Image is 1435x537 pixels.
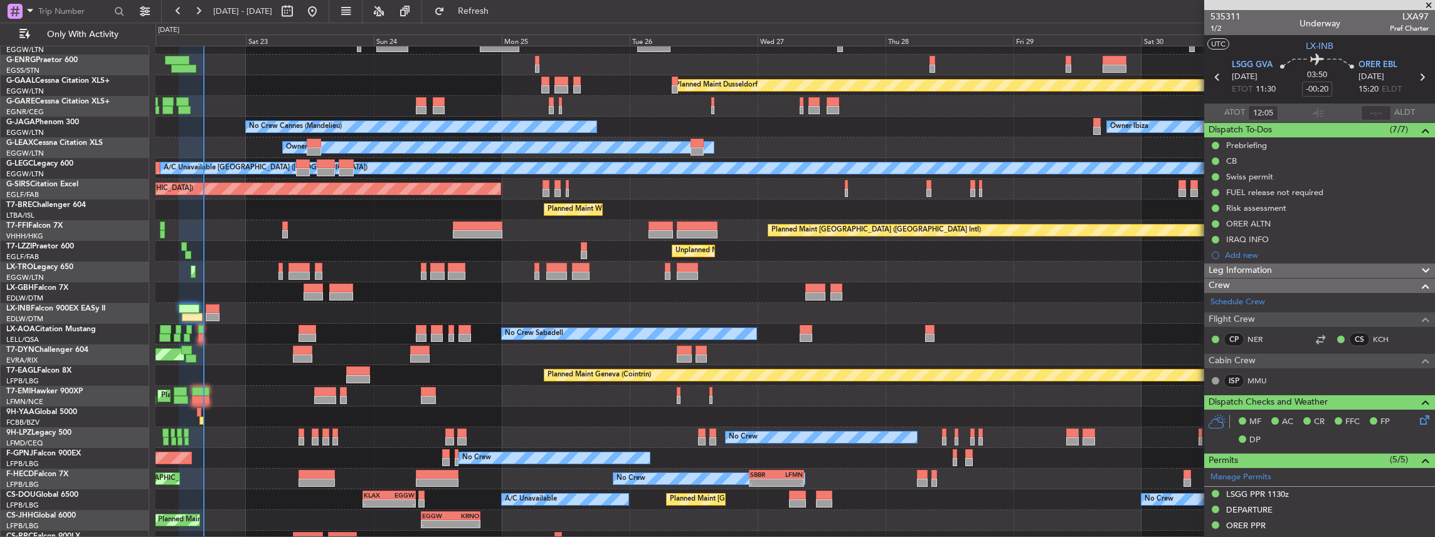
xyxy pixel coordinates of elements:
a: LFPB/LBG [6,501,39,510]
span: Refresh [447,7,500,16]
button: UTC [1207,38,1229,50]
a: T7-LZZIPraetor 600 [6,243,74,250]
a: CS-DOUGlobal 6500 [6,491,78,499]
div: Planned Maint Chester [161,386,233,405]
input: --:-- [1248,105,1278,120]
span: T7-BRE [6,201,32,209]
span: Leg Information [1209,263,1272,278]
span: Pref Charter [1390,23,1429,34]
div: [DATE] [158,25,179,36]
a: VHHH/HKG [6,231,43,241]
a: EGGW/LTN [6,273,44,282]
span: T7-DYN [6,346,34,354]
div: - [389,500,415,508]
div: Planned Maint Dusseldorf [675,76,758,95]
a: G-ENRGPraetor 600 [6,56,78,64]
div: KLAX [364,491,389,499]
a: Schedule Crew [1210,296,1265,309]
div: CS [1349,332,1370,346]
span: MF [1249,416,1261,428]
span: LX-GBH [6,284,34,292]
span: 9H-LPZ [6,429,31,437]
span: Only With Activity [33,30,132,39]
span: 9H-YAA [6,408,34,416]
div: Swiss permit [1226,171,1273,182]
span: G-GARE [6,98,35,105]
div: Sat 30 [1141,35,1269,46]
a: 9H-YAAGlobal 5000 [6,408,77,416]
div: Unplanned Maint [GEOGRAPHIC_DATA] ([GEOGRAPHIC_DATA]) [675,242,882,260]
div: Tue 26 [630,35,758,46]
a: EGSS/STN [6,66,40,75]
span: 15:20 [1358,83,1379,96]
span: ATOT [1224,107,1245,119]
div: Wed 27 [758,35,886,46]
span: G-ENRG [6,56,36,64]
a: G-GAALCessna Citation XLS+ [6,77,110,85]
div: Owner Ibiza [1110,117,1148,136]
a: F-HECDFalcon 7X [6,471,68,478]
span: LX-TRO [6,263,33,271]
a: LFPB/LBG [6,459,39,469]
a: G-GARECessna Citation XLS+ [6,98,110,105]
div: IRAQ INFO [1226,234,1269,245]
a: G-LEAXCessna Citation XLS [6,139,103,147]
div: A/C Unavailable [GEOGRAPHIC_DATA] ([GEOGRAPHIC_DATA]) [164,159,368,178]
span: 03:50 [1307,69,1327,82]
a: LFMD/CEQ [6,439,43,448]
a: Manage Permits [1210,471,1271,484]
div: Fri 22 [118,35,246,46]
div: Mon 25 [502,35,630,46]
a: EVRA/RIX [6,356,38,365]
a: T7-DYNChallenger 604 [6,346,88,354]
div: Fri 29 [1014,35,1141,46]
a: G-SIRSCitation Excel [6,181,78,188]
span: T7-EMI [6,388,31,395]
div: EGGW [389,491,415,499]
span: CR [1314,416,1325,428]
a: EGNR/CEG [6,107,44,117]
div: No Crew [617,469,645,488]
div: Planned Maint [GEOGRAPHIC_DATA] ([GEOGRAPHIC_DATA]) [79,469,277,488]
span: CS-DOU [6,491,36,499]
span: (5/5) [1390,453,1408,466]
a: EGGW/LTN [6,87,44,96]
button: Only With Activity [14,24,136,45]
div: LSGG PPR 1130z [1226,489,1289,499]
div: Risk assessment [1226,203,1286,213]
span: LX-AOA [6,326,35,333]
span: ORER EBL [1358,59,1397,72]
div: Prebriefing [1226,140,1267,151]
a: G-JAGAPhenom 300 [6,119,79,126]
a: LX-GBHFalcon 7X [6,284,68,292]
div: Planned Maint [GEOGRAPHIC_DATA] ([GEOGRAPHIC_DATA] Intl) [771,221,981,240]
div: A/C Unavailable [505,490,557,509]
div: Owner [286,138,307,157]
span: CS-JHH [6,512,33,519]
a: LTBA/ISL [6,211,34,220]
div: Sun 24 [374,35,502,46]
a: T7-EMIHawker 900XP [6,388,83,395]
span: FP [1380,416,1390,428]
a: LELL/QSA [6,335,39,344]
span: ALDT [1394,107,1415,119]
span: 1/2 [1210,23,1241,34]
div: ORER ALTN [1226,218,1271,229]
div: No Crew [462,449,491,467]
div: Add new [1225,250,1429,260]
a: LX-TROLegacy 650 [6,263,73,271]
div: ORER PPR [1226,520,1266,531]
div: No Crew [729,428,758,447]
a: EGLF/FAB [6,190,39,199]
span: G-LEGC [6,160,33,167]
span: Dispatch Checks and Weather [1209,395,1328,410]
span: F-HECD [6,471,34,478]
span: Dispatch To-Dos [1209,123,1272,137]
div: CP [1224,332,1244,346]
div: SBBR [750,471,776,478]
div: Underway [1300,17,1340,30]
span: LXA97 [1390,10,1429,23]
span: T7-EAGL [6,367,37,375]
span: LSGG GVA [1232,59,1273,72]
button: Refresh [428,1,504,21]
